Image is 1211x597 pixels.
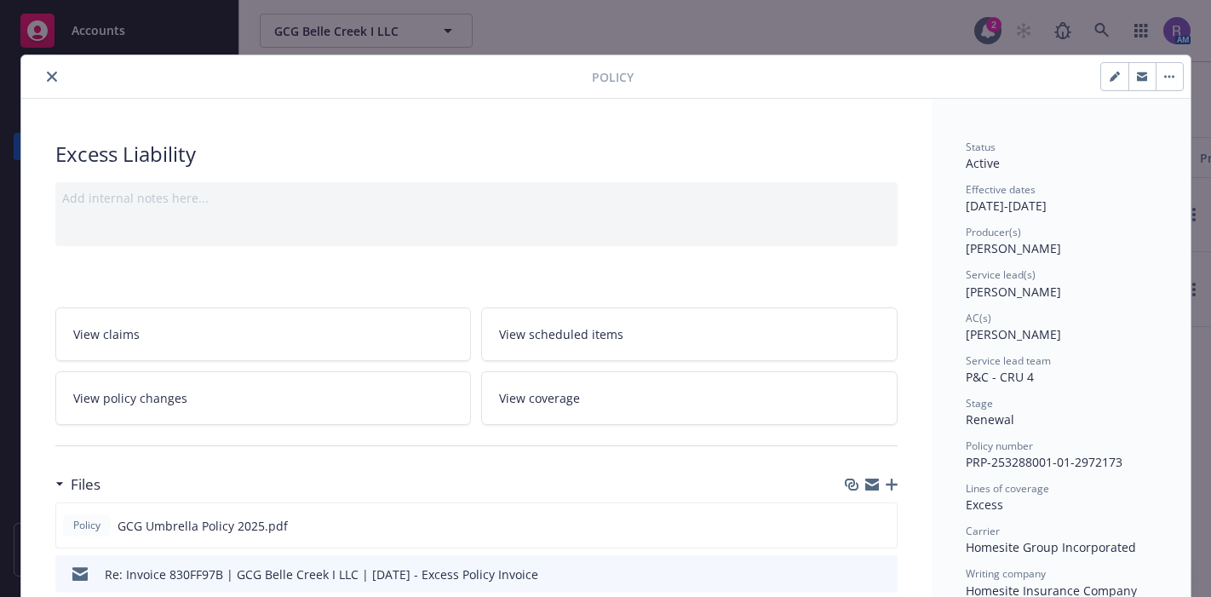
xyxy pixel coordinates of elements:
h3: Files [71,474,100,496]
span: PRP-253288001-01-2972173 [966,454,1122,470]
button: download file [848,565,862,583]
div: [DATE] - [DATE] [966,182,1156,215]
a: View scheduled items [481,307,898,361]
span: View policy changes [73,389,187,407]
span: Stage [966,396,993,410]
button: preview file [875,517,890,535]
span: Renewal [966,411,1014,428]
button: download file [847,517,861,535]
a: View claims [55,307,472,361]
span: Policy [70,518,104,533]
a: View coverage [481,371,898,425]
span: AC(s) [966,311,991,325]
span: View scheduled items [499,325,623,343]
button: preview file [875,565,891,583]
span: P&C - CRU 4 [966,369,1034,385]
span: Policy number [966,439,1033,453]
div: Add internal notes here... [62,189,891,207]
div: Re: Invoice 830FF97B | GCG Belle Creek I LLC | [DATE] - Excess Policy Invoice [105,565,538,583]
div: Excess [966,496,1156,514]
button: close [42,66,62,87]
span: Status [966,140,996,154]
span: View coverage [499,389,580,407]
div: Files [55,474,100,496]
span: Active [966,155,1000,171]
span: Homesite Group Incorporated [966,539,1136,555]
div: Excess Liability [55,140,898,169]
span: View claims [73,325,140,343]
span: GCG Umbrella Policy 2025.pdf [118,517,288,535]
span: Carrier [966,524,1000,538]
a: View policy changes [55,371,472,425]
span: Writing company [966,566,1046,581]
span: Lines of coverage [966,481,1049,496]
span: [PERSON_NAME] [966,284,1061,300]
span: Producer(s) [966,225,1021,239]
span: [PERSON_NAME] [966,240,1061,256]
span: Service lead team [966,353,1051,368]
span: [PERSON_NAME] [966,326,1061,342]
span: Effective dates [966,182,1036,197]
span: Service lead(s) [966,267,1036,282]
span: Policy [592,68,634,86]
